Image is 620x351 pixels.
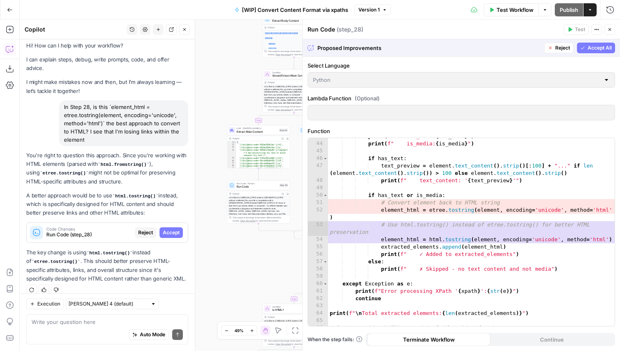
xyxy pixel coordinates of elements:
div: 44 [308,140,328,147]
span: Toggle code folding, rows 1 through 22 [234,141,236,144]
span: [WIP] Convert Content Format via xpaths [242,6,348,14]
button: Test Workflow [484,3,538,16]
span: (Optional) [355,94,380,102]
div: 64 [308,310,328,317]
span: Execution [37,300,60,308]
span: Reject [555,44,570,52]
div: Run Code · PythonRun CodeStep 28Output<h1>Talk to a [MEDICAL_DATA] online in [GEOGRAPHIC_DATA] wi... [227,181,290,224]
button: Accept [160,227,183,238]
g: Edge from step_24 to step_28 [258,168,259,180]
span: Run Code (step_28) [46,231,132,238]
div: Output [268,81,315,84]
input: Python [313,76,600,84]
span: Test Workflow [497,6,533,14]
span: Version 1 [358,6,380,14]
div: ConditionIs HTML?Step 10Output<h1>Talk to a [MEDICAL_DATA] online in [GEOGRAPHIC_DATA] without a ... [262,304,325,347]
span: When the step fails: [308,336,362,343]
div: 45 [308,147,328,155]
span: Toggle code folding, rows 57 through 58 [323,258,328,265]
div: ConditionShould Extract Main Content?Step 25Output<h1>Talk to a [MEDICAL_DATA] online in [GEOGRAP... [262,69,325,112]
div: This output is too large & has been abbreviated for review. to view the full content. [268,50,324,56]
div: 60 [308,280,328,288]
span: Test [575,26,585,33]
button: Accept All [577,43,615,53]
button: Reject [135,227,156,238]
span: Toggle code folding, rows 46 through 48 [323,155,328,162]
p: Hi! How can I help with your workflow? [26,41,188,50]
div: 58 [308,265,328,273]
label: Function [308,127,615,135]
span: Publish [560,6,578,14]
span: Run Code [237,185,278,189]
span: Toggle code folding, rows 60 through 62 [323,280,328,288]
code: etree.tostring() [32,259,80,264]
button: Execution [26,299,64,309]
div: 59 [308,273,328,280]
p: I can explain steps, debug, write prompts, code, and offer advice. [26,55,188,72]
span: ( step_28 ) [337,25,363,34]
div: 46 [308,155,328,162]
div: 47 [308,162,328,177]
div: Step 24 [279,128,288,132]
div: 9 [227,168,236,170]
div: This output is too large & has been abbreviated for review. to view the full content. [268,339,324,346]
button: Continue [490,333,613,346]
span: Copy the output [276,109,291,111]
div: In Step 28, is this `element_html = etree.tostring(element, encoding='unicode', method='html')` t... [59,100,188,146]
span: Toggle code folding, rows 50 through 56 [323,192,328,199]
label: Lambda Function [308,94,615,102]
g: Edge from step_28 to step_25-conditional-end [259,224,294,233]
code: html.tostring() [87,251,132,256]
div: Step 28 [279,183,288,187]
span: Should Extract Main Content? [272,74,313,78]
p: The key change is using instead of . This should better preserve HTML-specific attributes, links,... [26,248,188,283]
span: Condition [272,71,313,74]
button: Publish [555,3,583,16]
div: 2 [227,144,236,146]
g: Edge from step_5 to step_10 [294,291,347,303]
span: Extract Main Content [237,129,277,134]
span: Terminate Workflow [403,335,455,344]
p: You're right to question this approach. Since you're working with HTML elements (parsed with ), u... [26,151,188,186]
span: Accept All [588,44,612,52]
p: A better approach would be to use instead, which is specifically designed for HTML content and sh... [26,191,188,217]
span: Is HTML? [272,308,314,312]
button: [WIP] Convert Content Format via xpaths [230,3,353,16]
div: Copilot [25,25,124,34]
div: Output [232,137,279,140]
div: 63 [308,302,328,310]
div: 1 [227,141,236,144]
button: Version 1 [355,5,391,15]
div: Output [232,192,279,195]
div: 51 [308,199,328,206]
span: Copy the output [276,343,291,345]
span: Continue [540,335,564,344]
span: Proposed Improvements [317,44,541,52]
span: LLM · [PERSON_NAME] 4 [237,127,277,130]
div: 57 [308,258,328,265]
label: Select Language [308,61,615,70]
div: Output [268,26,315,29]
div: Write Liquid TextContentStep 26 [298,125,361,135]
span: Reject [138,229,153,236]
div: 4 [227,149,236,157]
div: 48 [308,177,328,184]
button: Reject [544,43,574,53]
div: 50 [308,192,328,199]
div: 56 [308,251,328,258]
div: 49 [308,184,328,192]
g: Edge from step_25 to step_24 [258,112,294,125]
span: Copy the output [276,53,291,56]
span: Code Changes [46,227,132,231]
div: Output [268,315,315,319]
div: 7 [227,162,236,165]
div: 5 [227,157,236,159]
span: Run Code · Python [237,182,278,185]
span: Condition [272,305,314,308]
button: Test [564,24,589,35]
div: 3 [227,146,236,149]
span: Auto Mode [140,331,165,338]
g: Edge from step_19 to step_25 [294,57,295,69]
span: Accept [163,229,180,236]
code: html.tostring() [112,194,158,199]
